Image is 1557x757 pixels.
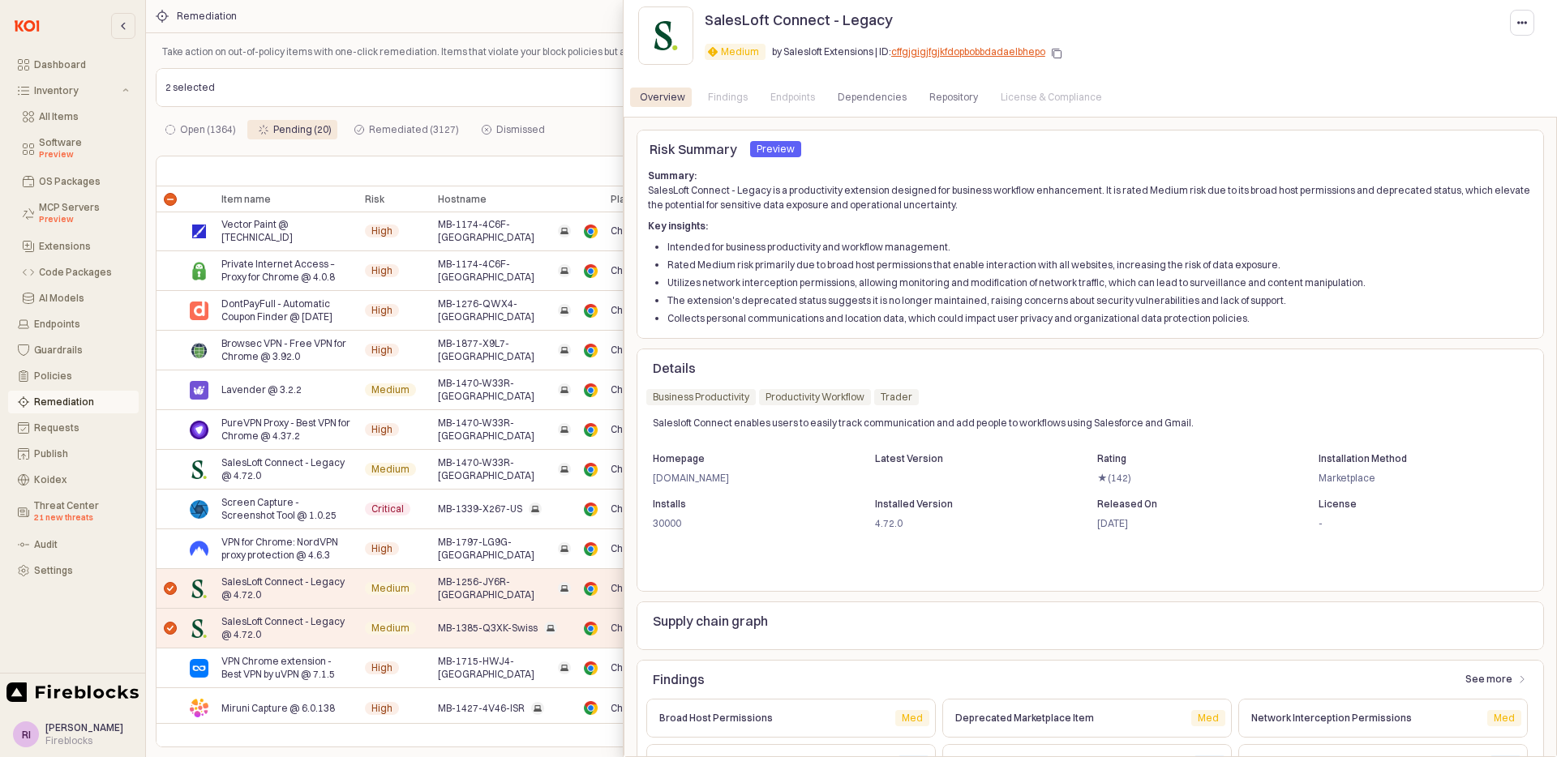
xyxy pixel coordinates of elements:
p: Latest Version [875,451,1062,466]
p: Installation Method [1319,451,1506,466]
a: cffgjgigjfgjkfdopbobbdadaelbhepo [891,45,1045,58]
p: SalesLoft Connect - Legacy [705,9,893,31]
div: Med [1494,710,1515,726]
li: The extension's deprecated status suggests it is no longer maintained, raising concerns about sec... [667,293,1533,308]
p: Findings [653,669,1380,689]
div: Repository [929,88,978,107]
p: Supply chain graph [653,611,1528,631]
p: Salesloft Connect enables users to easily track communication and add people to workflows using S... [653,416,1454,430]
p: License [1319,497,1506,511]
div: Medium [721,44,759,60]
button: See more [1458,666,1534,692]
div: Findings [698,88,757,107]
li: Utilizes network interception permissions, allowing monitoring and modification of network traffi... [667,276,1533,290]
div: Med [902,710,923,726]
p: ★(142) [1097,471,1285,485]
p: by Salesloft Extensions | ID: [772,45,1045,59]
div: Preview [757,141,795,157]
div: Endpoints [761,88,825,107]
div: Business Productivity [653,389,749,405]
div: Productivity Workflow [766,389,864,405]
div: Dependencies [838,88,907,107]
strong: Key insights: [648,220,708,232]
p: Marketplace [1319,471,1506,485]
div: Overview [630,88,695,107]
strong: Summary: [648,169,697,182]
p: SalesLoft Connect - Legacy is a productivity extension designed for business workflow enhancement... [648,169,1533,212]
p: Deprecated Marketplace Item [955,711,1178,725]
div: Findings [708,88,748,107]
div: Overview [640,88,685,107]
div: Trader [881,389,912,405]
div: Repository [920,88,988,107]
p: Broad Host Permissions [659,711,882,725]
p: [DATE] [1097,516,1285,531]
li: Collects personal communications and location data, which could impact user privacy and organizat... [667,311,1533,326]
div: License & Compliance [991,88,1112,107]
p: Installed Version [875,497,1062,511]
p: 4.72.0 [875,516,1062,531]
p: 30000 [653,516,840,531]
p: See more [1465,673,1512,686]
p: [DOMAIN_NAME] [653,471,840,485]
p: - [1319,516,1506,531]
div: Med [1198,710,1219,726]
p: Homepage [653,451,840,466]
p: Network Interception Permissions [1251,711,1474,725]
p: Rating [1097,451,1285,466]
div: Endpoints [770,88,815,107]
div: License & Compliance [1001,88,1102,107]
li: Intended for business productivity and workflow management. [667,240,1533,254]
p: Risk Summary [650,139,737,159]
p: Released On [1097,497,1285,511]
div: Dependencies [828,88,916,107]
p: Details [653,358,1528,378]
p: Installs [653,497,840,511]
li: Rated Medium risk primarily due to broad host permissions that enable interaction with all websit... [667,258,1533,272]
